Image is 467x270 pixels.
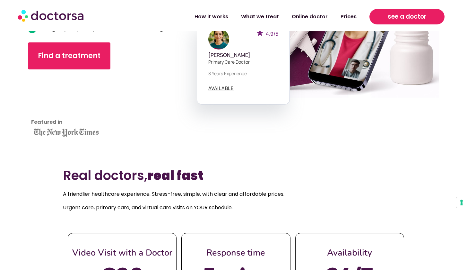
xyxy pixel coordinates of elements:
a: What we treat [235,9,285,24]
h2: Real doctors, [63,168,404,183]
iframe: Customer reviews powered by Trustpilot [31,79,89,127]
button: Your consent preferences for tracking technologies [456,197,467,208]
span: Availability [327,247,372,259]
span: AVAILABLE [208,86,234,91]
a: Online doctor [285,9,334,24]
a: Find a treatment [28,42,110,69]
span: Video Visit with a Doctor [72,247,172,259]
p: 8 years experience [208,70,278,77]
h5: [PERSON_NAME] [208,52,278,58]
b: real fast [147,166,203,184]
strong: Featured in [31,118,63,126]
p: Urgent care, primary care, and virtual care visits on YOUR schedule. [63,203,404,212]
a: see a doctor [369,9,445,24]
span: Response time [206,247,265,259]
span: 4.9/5 [266,30,278,37]
nav: Menu [124,9,363,24]
a: Prices [334,9,363,24]
p: Primary care doctor [208,59,278,65]
span: see a doctor [388,12,427,22]
a: How it works [188,9,235,24]
p: A friendlier healthcare experience. Stress-free, simple, with clear and affordable prices. [63,190,404,199]
a: AVAILABLE [208,86,234,91]
span: Find a treatment [38,51,100,61]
